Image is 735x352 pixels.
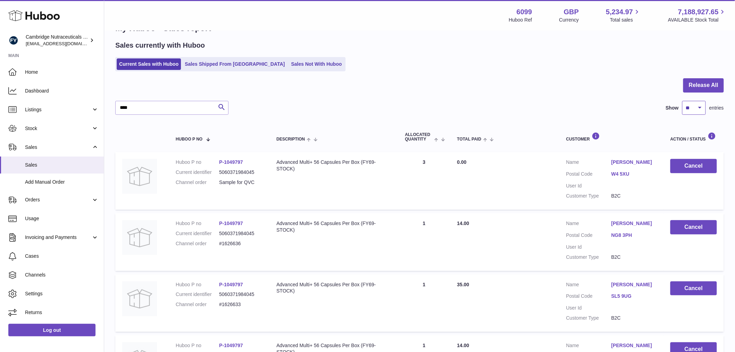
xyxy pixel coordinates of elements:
a: Log out [8,324,96,336]
a: Current Sales with Huboo [117,58,181,70]
span: Sales [25,162,99,168]
dd: 5060371984045 [219,230,263,237]
dt: Name [566,342,611,351]
dt: Channel order [176,240,219,247]
dt: Customer Type [566,193,611,199]
div: Advanced Multi+ 56 Capsules Per Box (FY69-STOCK) [276,281,391,295]
strong: 6099 [517,7,532,17]
td: 1 [398,213,450,271]
a: W4 5XU [611,171,656,177]
span: Invoicing and Payments [25,234,91,241]
dd: 5060371984045 [219,291,263,298]
dt: Customer Type [566,254,611,261]
a: [PERSON_NAME] [611,281,656,288]
span: Returns [25,309,99,316]
span: Usage [25,215,99,222]
dd: Sample for QVC [219,179,263,186]
span: [EMAIL_ADDRESS][DOMAIN_NAME] [26,41,102,46]
span: Channels [25,272,99,278]
span: Listings [25,106,91,113]
span: Total sales [610,17,641,23]
span: 14.00 [457,221,469,226]
span: Stock [25,125,91,132]
span: Orders [25,197,91,203]
a: NG8 3PH [611,232,656,239]
a: [PERSON_NAME] [611,220,656,227]
span: 0.00 [457,159,466,165]
a: P-1049797 [219,159,243,165]
span: Cases [25,253,99,259]
div: Advanced Multi+ 56 Capsules Per Box (FY69-STOCK) [276,159,391,172]
img: no-photo.jpg [122,220,157,255]
span: Dashboard [25,88,99,94]
span: Add Manual Order [25,179,99,185]
div: Action / Status [670,132,717,142]
dt: User Id [566,244,611,250]
label: Show [666,105,679,111]
td: 3 [398,152,450,210]
button: Cancel [670,159,717,173]
span: Settings [25,290,99,297]
span: Total paid [457,137,481,142]
a: 7,188,927.65 AVAILABLE Stock Total [668,7,727,23]
a: SL5 9UG [611,293,656,299]
dt: Channel order [176,301,219,308]
dt: Name [566,159,611,167]
dt: Current identifier [176,230,219,237]
dd: 5060371984045 [219,169,263,176]
button: Cancel [670,220,717,234]
a: Sales Shipped From [GEOGRAPHIC_DATA] [182,58,287,70]
dd: #1626633 [219,301,263,308]
dt: Huboo P no [176,281,219,288]
dt: Channel order [176,179,219,186]
a: P-1049797 [219,282,243,287]
img: huboo@camnutra.com [8,35,19,46]
dt: User Id [566,305,611,311]
div: Currency [559,17,579,23]
div: Cambridge Nutraceuticals Ltd [26,34,88,47]
dd: #1626636 [219,240,263,247]
span: ALLOCATED Quantity [405,133,432,142]
div: Huboo Ref [509,17,532,23]
dt: Huboo P no [176,342,219,349]
a: P-1049797 [219,343,243,348]
dt: Postal Code [566,293,611,301]
span: Description [276,137,305,142]
img: no-photo.jpg [122,281,157,316]
dt: Postal Code [566,171,611,179]
dd: B2C [611,254,656,261]
button: Release All [683,78,724,93]
dt: Postal Code [566,232,611,240]
dd: B2C [611,315,656,321]
span: AVAILABLE Stock Total [668,17,727,23]
span: 14.00 [457,343,469,348]
a: [PERSON_NAME] [611,342,656,349]
a: 5,234.97 Total sales [606,7,641,23]
a: Sales Not With Huboo [289,58,344,70]
dt: User Id [566,183,611,189]
span: Sales [25,144,91,151]
dt: Huboo P no [176,220,219,227]
dt: Current identifier [176,169,219,176]
span: Home [25,69,99,75]
dt: Current identifier [176,291,219,298]
a: [PERSON_NAME] [611,159,656,166]
a: P-1049797 [219,221,243,226]
span: 7,188,927.65 [678,7,719,17]
td: 1 [398,274,450,332]
dd: B2C [611,193,656,199]
span: Huboo P no [176,137,203,142]
dt: Name [566,281,611,290]
dt: Name [566,220,611,229]
dt: Customer Type [566,315,611,321]
span: 35.00 [457,282,469,287]
dt: Huboo P no [176,159,219,166]
img: no-photo.jpg [122,159,157,194]
h2: Sales currently with Huboo [115,41,205,50]
div: Customer [566,132,656,142]
button: Cancel [670,281,717,296]
span: entries [709,105,724,111]
strong: GBP [564,7,579,17]
span: 5,234.97 [606,7,633,17]
div: Advanced Multi+ 56 Capsules Per Box (FY69-STOCK) [276,220,391,233]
